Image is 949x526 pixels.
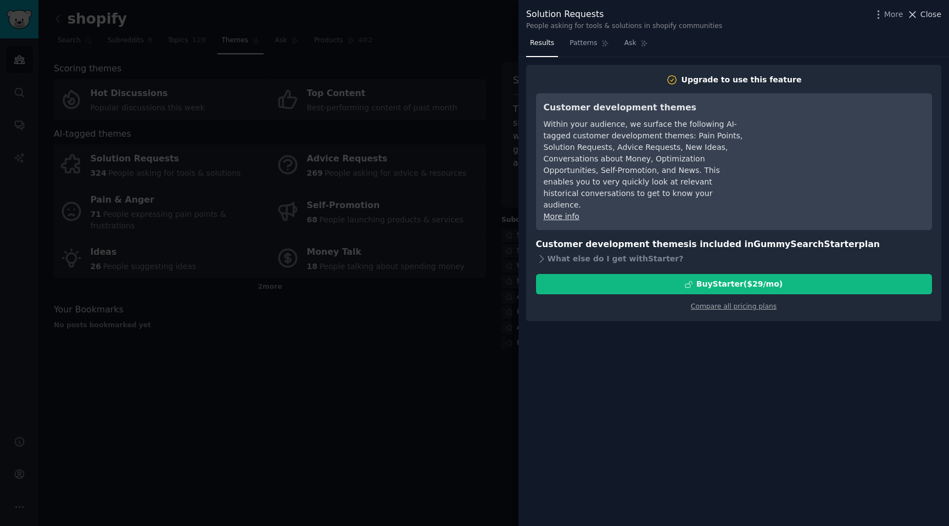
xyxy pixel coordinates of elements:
[536,251,932,266] div: What else do I get with Starter ?
[526,21,722,31] div: People asking for tools & solutions in shopify communities
[526,8,722,21] div: Solution Requests
[544,101,744,115] h3: Customer development themes
[624,38,637,48] span: Ask
[566,35,612,57] a: Patterns
[544,119,744,211] div: Within your audience, we surface the following AI-tagged customer development themes: Pain Points...
[682,74,802,86] div: Upgrade to use this feature
[526,35,558,57] a: Results
[530,38,554,48] span: Results
[621,35,652,57] a: Ask
[536,274,932,294] button: BuyStarter($29/mo)
[760,101,924,183] iframe: YouTube video player
[920,9,941,20] span: Close
[544,212,579,221] a: More info
[907,9,941,20] button: Close
[691,303,777,310] a: Compare all pricing plans
[536,238,932,251] h3: Customer development themes is included in plan
[873,9,903,20] button: More
[884,9,903,20] span: More
[753,239,858,249] span: GummySearch Starter
[570,38,597,48] span: Patterns
[696,278,783,290] div: Buy Starter ($ 29 /mo )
